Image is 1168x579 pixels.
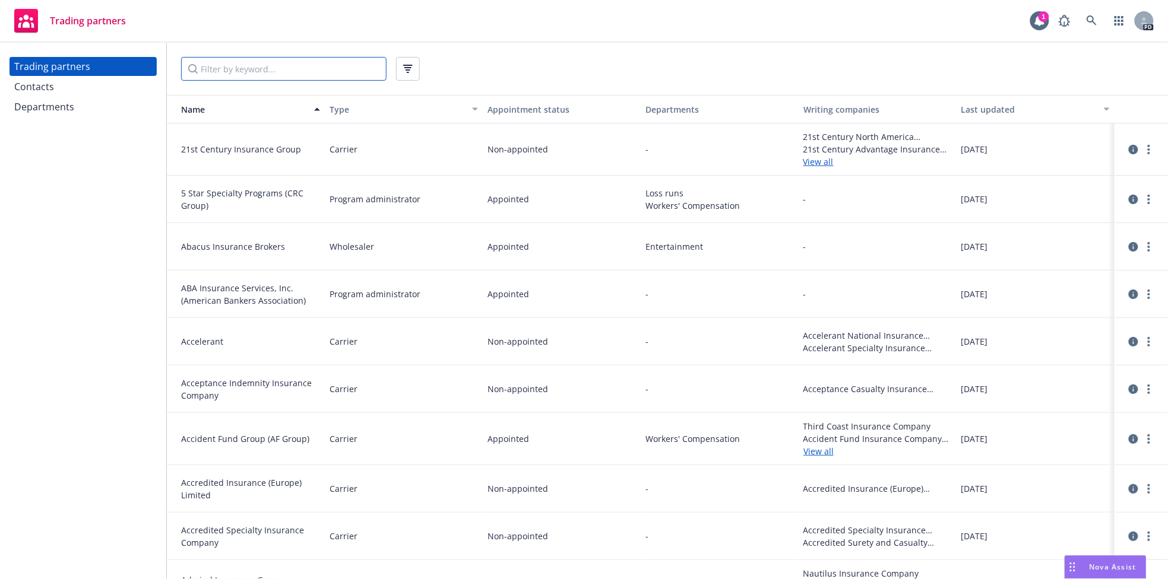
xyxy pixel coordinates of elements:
[957,95,1115,123] button: Last updated
[1126,482,1141,496] a: circleInformation
[488,530,548,542] span: Non-appointed
[181,143,320,155] span: 21st Century Insurance Group
[1065,556,1080,578] div: Drag to move
[645,482,648,495] span: -
[803,342,952,354] span: Accelerant Specialty Insurance Company
[1090,562,1137,572] span: Nova Assist
[645,432,794,445] span: Workers' Compensation
[1142,482,1156,496] a: more
[803,524,952,536] span: Accredited Specialty Insurance Company
[803,131,952,143] span: 21st Century North America Insurance Company
[488,383,548,395] span: Non-appointed
[181,335,320,348] span: Accelerant
[1126,287,1141,301] a: circleInformation
[330,103,465,116] div: Type
[803,240,806,253] span: -
[961,432,988,445] span: [DATE]
[961,288,988,300] span: [DATE]
[172,103,307,116] div: Name
[330,530,357,542] span: Carrier
[803,482,952,495] span: Accredited Insurance (Europe) Limited
[10,4,131,37] a: Trading partners
[330,193,420,205] span: Program administrator
[14,57,90,76] div: Trading partners
[803,536,952,549] span: Accredited Surety and Casualty Company, Inc.
[1142,142,1156,157] a: more
[167,95,325,123] button: Name
[488,288,529,300] span: Appointed
[1142,382,1156,396] a: more
[10,57,157,76] a: Trading partners
[1142,192,1156,206] a: more
[645,335,648,348] span: -
[181,282,320,307] span: ABA Insurance Services, Inc. (American Bankers Association)
[961,103,1097,116] div: Last updated
[803,155,952,168] a: View all
[1126,335,1141,349] a: circleInformation
[181,57,387,81] input: Filter by keyword...
[1126,529,1141,543] a: circleInformation
[1126,382,1141,396] a: circleInformation
[330,240,374,253] span: Wholesaler
[1142,240,1156,254] a: more
[1039,11,1049,22] div: 1
[803,329,952,342] span: Accelerant National Insurance Company
[330,383,357,395] span: Carrier
[488,103,636,116] div: Appointment status
[641,95,799,123] button: Departments
[14,77,54,96] div: Contacts
[483,95,641,123] button: Appointment status
[181,377,320,402] span: Acceptance Indemnity Insurance Company
[961,240,988,253] span: [DATE]
[1065,555,1147,579] button: Nova Assist
[50,16,126,26] span: Trading partners
[488,193,529,205] span: Appointed
[803,420,952,432] span: Third Coast Insurance Company
[181,187,320,212] span: 5 Star Specialty Programs (CRC Group)
[645,530,648,542] span: -
[330,482,357,495] span: Carrier
[803,288,806,300] span: -
[14,97,74,116] div: Departments
[645,199,794,212] span: Workers' Compensation
[1107,9,1131,33] a: Switch app
[488,432,529,445] span: Appointed
[325,95,483,123] button: Type
[330,288,420,300] span: Program administrator
[488,335,548,348] span: Non-appointed
[10,77,157,96] a: Contacts
[645,240,794,253] span: Entertainment
[645,143,648,155] span: -
[1080,9,1104,33] a: Search
[488,143,548,155] span: Non-appointed
[961,383,988,395] span: [DATE]
[803,432,952,445] span: Accident Fund Insurance Company of America
[961,193,988,205] span: [DATE]
[645,187,794,199] span: Loss runs
[803,383,952,395] span: Acceptance Casualty Insurance Company
[488,482,548,495] span: Non-appointed
[1126,240,1141,254] a: circleInformation
[488,240,529,253] span: Appointed
[803,193,806,205] span: -
[330,432,357,445] span: Carrier
[803,143,952,155] span: 21st Century Advantage Insurance Company
[330,143,357,155] span: Carrier
[961,530,988,542] span: [DATE]
[961,143,988,155] span: [DATE]
[961,482,988,495] span: [DATE]
[181,524,320,549] span: Accredited Specialty Insurance Company
[181,476,320,501] span: Accredited Insurance (Europe) Limited
[645,288,648,300] span: -
[10,97,157,116] a: Departments
[1126,432,1141,446] a: circleInformation
[803,103,952,116] div: Writing companies
[645,383,648,395] span: -
[1126,142,1141,157] a: circleInformation
[1142,287,1156,301] a: more
[961,335,988,348] span: [DATE]
[1142,432,1156,446] a: more
[1053,9,1077,33] a: Report a Bug
[1142,529,1156,543] a: more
